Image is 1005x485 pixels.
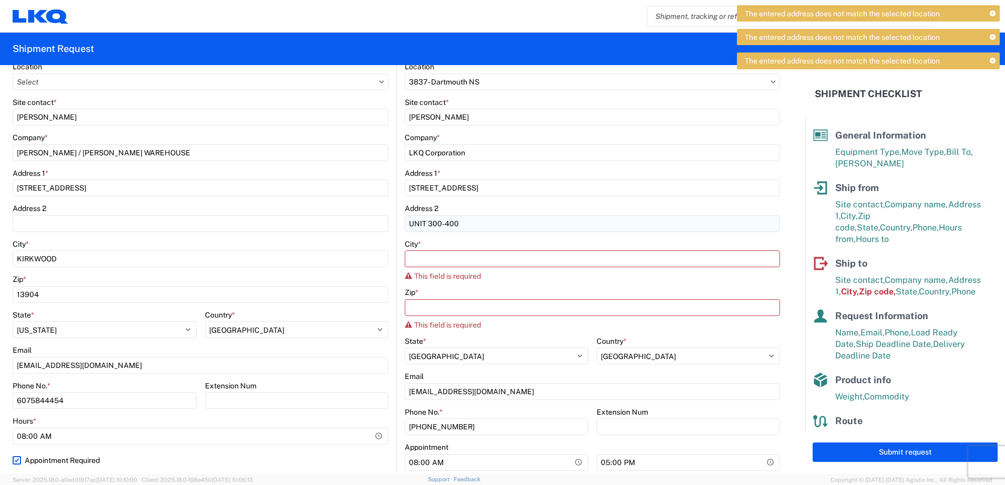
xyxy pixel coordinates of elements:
[912,223,939,233] span: Phone,
[597,336,627,346] label: Country
[405,204,438,213] label: Address 2
[648,6,920,26] input: Shipment, tracking or reference number
[830,475,992,484] span: Copyright © [DATE]-[DATE] Agistix Inc., All Rights Reserved
[885,328,911,338] span: Phone,
[142,477,253,483] span: Client: 2025.18.0-198a450
[864,392,909,402] span: Commodity
[856,339,933,349] span: Ship Deadline Date,
[835,310,928,321] span: Request Information
[946,147,973,157] span: Bill To,
[212,477,253,483] span: [DATE] 10:06:13
[13,477,137,483] span: Server: 2025.18.0-a0edd1917ac
[815,88,922,100] h2: Shipment Checklist
[835,159,904,168] span: [PERSON_NAME]
[813,442,998,462] button: Submit request
[835,182,879,193] span: Ship from
[405,239,421,249] label: City
[405,442,448,452] label: Appointment
[835,199,885,209] span: Site contact,
[205,381,257,391] label: Extension Num
[841,287,859,297] span: City,
[901,147,946,157] span: Move Type,
[13,310,34,320] label: State
[856,234,889,244] span: Hours to
[13,381,50,391] label: Phone No.
[405,336,426,346] label: State
[835,275,885,285] span: Site contact,
[13,452,388,469] label: Appointment Required
[13,416,36,426] label: Hours
[745,33,940,42] span: The entered address does not match the selected location
[13,275,26,284] label: Zip
[405,168,440,178] label: Address 1
[405,98,449,107] label: Site contact
[414,272,481,280] span: This field is required
[13,98,57,107] label: Site contact
[13,73,388,90] input: Select
[835,415,863,426] span: Route
[13,62,42,71] label: Location
[96,477,137,483] span: [DATE] 10:10:00
[860,328,885,338] span: Email,
[414,321,481,329] span: This field is required
[428,476,454,482] a: Support
[405,407,443,417] label: Phone No.
[835,147,901,157] span: Equipment Type,
[835,328,860,338] span: Name,
[405,288,418,297] label: Zip
[597,407,648,417] label: Extension Num
[896,287,919,297] span: State,
[13,133,48,142] label: Company
[885,199,948,209] span: Company name,
[745,56,940,66] span: The entered address does not match the selected location
[835,392,864,402] span: Weight,
[840,211,858,221] span: City,
[859,287,896,297] span: Zip code,
[454,476,480,482] a: Feedback
[405,73,780,90] input: Select
[405,133,440,142] label: Company
[13,43,94,55] h2: Shipment Request
[885,275,948,285] span: Company name,
[405,372,424,381] label: Email
[205,310,235,320] label: Country
[13,239,29,249] label: City
[13,204,46,213] label: Address 2
[880,223,912,233] span: Country,
[835,258,867,269] span: Ship to
[857,223,880,233] span: State,
[919,287,951,297] span: Country,
[13,345,32,355] label: Email
[405,62,434,71] label: Location
[745,9,940,18] span: The entered address does not match the selected location
[13,168,48,178] label: Address 1
[951,287,976,297] span: Phone
[835,130,926,141] span: General Information
[835,374,891,385] span: Product info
